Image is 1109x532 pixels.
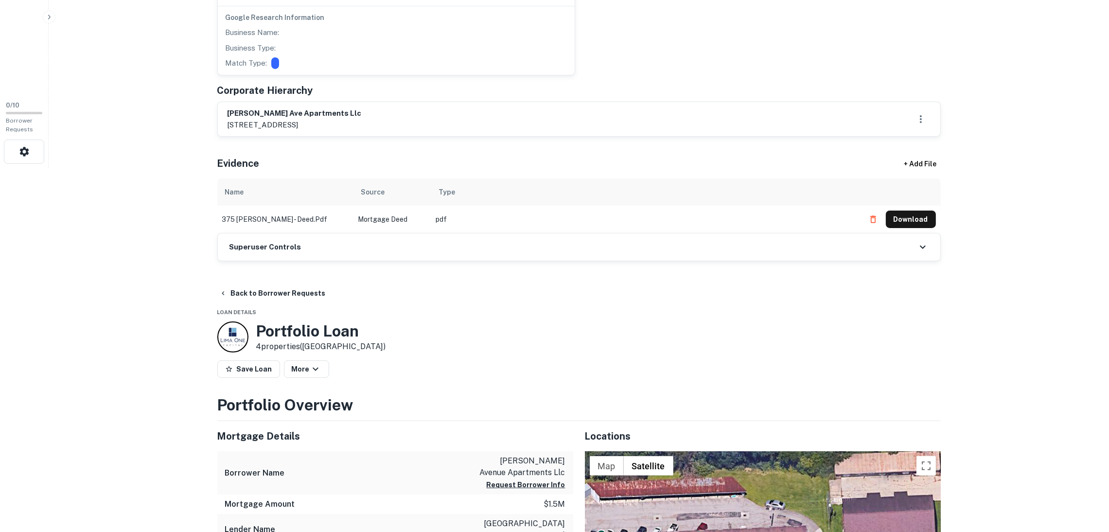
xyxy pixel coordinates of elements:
[353,206,431,233] td: Mortgage Deed
[226,57,267,69] p: Match Type:
[228,119,362,131] p: [STREET_ADDRESS]
[229,242,301,253] h6: Superuser Controls
[6,102,19,109] span: 0 / 10
[624,456,673,476] button: Show satellite imagery
[478,455,565,479] p: [PERSON_NAME] avenue apartments llc
[864,212,882,227] button: Delete file
[217,429,573,443] h5: Mortgage Details
[215,284,330,302] button: Back to Borrower Requests
[217,83,313,98] h5: Corporate Hierarchy
[217,360,280,378] button: Save Loan
[228,108,362,119] h6: [PERSON_NAME] ave apartments llc
[544,498,565,510] p: $1.5m
[217,309,257,315] span: Loan Details
[225,467,285,479] h6: Borrower Name
[353,178,431,206] th: Source
[226,12,567,23] h6: Google Research Information
[916,456,936,476] button: Toggle fullscreen view
[6,117,33,133] span: Borrower Requests
[439,186,456,198] div: Type
[431,206,860,233] td: pdf
[431,178,860,206] th: Type
[256,322,386,340] h3: Portfolio Loan
[284,360,329,378] button: More
[226,42,276,54] p: Business Type:
[225,186,244,198] div: Name
[217,393,941,417] h3: Portfolio Overview
[217,156,260,171] h5: Evidence
[585,429,941,443] h5: Locations
[226,27,280,38] p: Business Name:
[1060,454,1109,501] iframe: Chat Widget
[487,479,565,491] button: Request Borrower Info
[217,178,941,233] div: scrollable content
[886,155,954,173] div: + Add File
[886,211,936,228] button: Download
[217,178,353,206] th: Name
[256,341,386,353] p: 4 properties ([GEOGRAPHIC_DATA])
[225,498,295,510] h6: Mortgage Amount
[590,456,624,476] button: Show street map
[217,206,353,233] td: 375 [PERSON_NAME] - deed.pdf
[361,186,385,198] div: Source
